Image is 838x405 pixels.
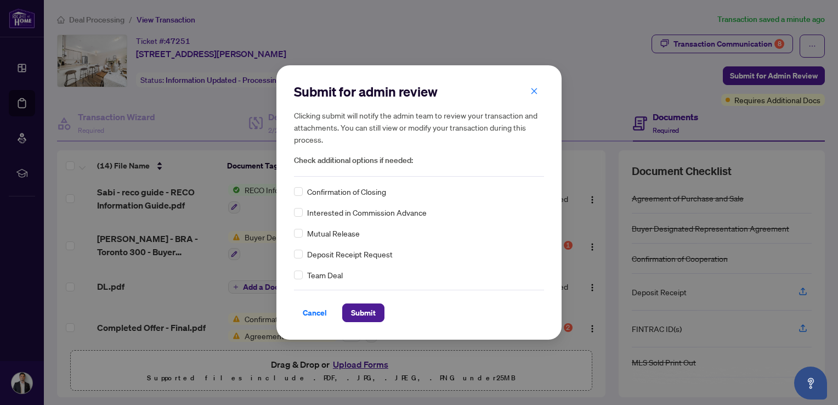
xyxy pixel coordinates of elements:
[351,304,376,322] span: Submit
[794,367,827,400] button: Open asap
[307,227,360,239] span: Mutual Release
[307,185,386,198] span: Confirmation of Closing
[342,303,384,322] button: Submit
[307,248,393,260] span: Deposit Receipt Request
[294,83,544,100] h2: Submit for admin review
[307,269,343,281] span: Team Deal
[307,206,427,218] span: Interested in Commission Advance
[294,303,336,322] button: Cancel
[303,304,327,322] span: Cancel
[294,109,544,145] h5: Clicking submit will notify the admin team to review your transaction and attachments. You can st...
[294,154,544,167] span: Check additional options if needed:
[530,87,538,95] span: close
